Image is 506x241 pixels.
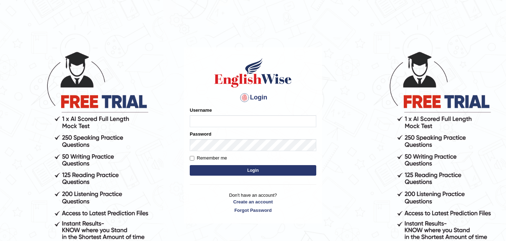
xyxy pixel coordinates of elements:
[190,155,227,162] label: Remember me
[213,57,293,89] img: Logo of English Wise sign in for intelligent practice with AI
[190,198,316,205] a: Create an account
[190,131,211,137] label: Password
[190,107,212,113] label: Username
[190,92,316,103] h4: Login
[190,156,194,161] input: Remember me
[190,192,316,214] p: Don't have an account?
[190,207,316,214] a: Forgot Password
[190,165,316,176] button: Login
